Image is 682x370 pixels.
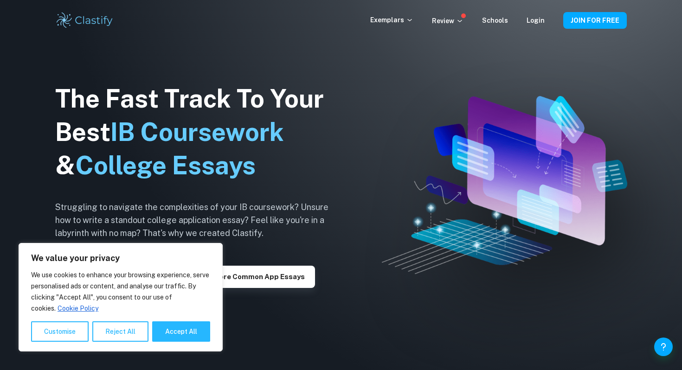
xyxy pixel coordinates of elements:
[194,266,315,288] button: Explore Common App essays
[19,243,223,351] div: We value your privacy
[92,321,148,342] button: Reject All
[57,304,99,313] a: Cookie Policy
[563,12,627,29] button: JOIN FOR FREE
[31,321,89,342] button: Customise
[55,82,343,182] h1: The Fast Track To Your Best &
[527,17,545,24] a: Login
[370,15,413,25] p: Exemplars
[432,16,463,26] p: Review
[654,338,673,356] button: Help and Feedback
[152,321,210,342] button: Accept All
[31,269,210,314] p: We use cookies to enhance your browsing experience, serve personalised ads or content, and analys...
[194,272,315,281] a: Explore Common App essays
[75,151,256,180] span: College Essays
[55,11,114,30] img: Clastify logo
[482,17,508,24] a: Schools
[31,253,210,264] p: We value your privacy
[382,96,628,274] img: Clastify hero
[110,117,284,147] span: IB Coursework
[55,201,343,240] h6: Struggling to navigate the complexities of your IB coursework? Unsure how to write a standout col...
